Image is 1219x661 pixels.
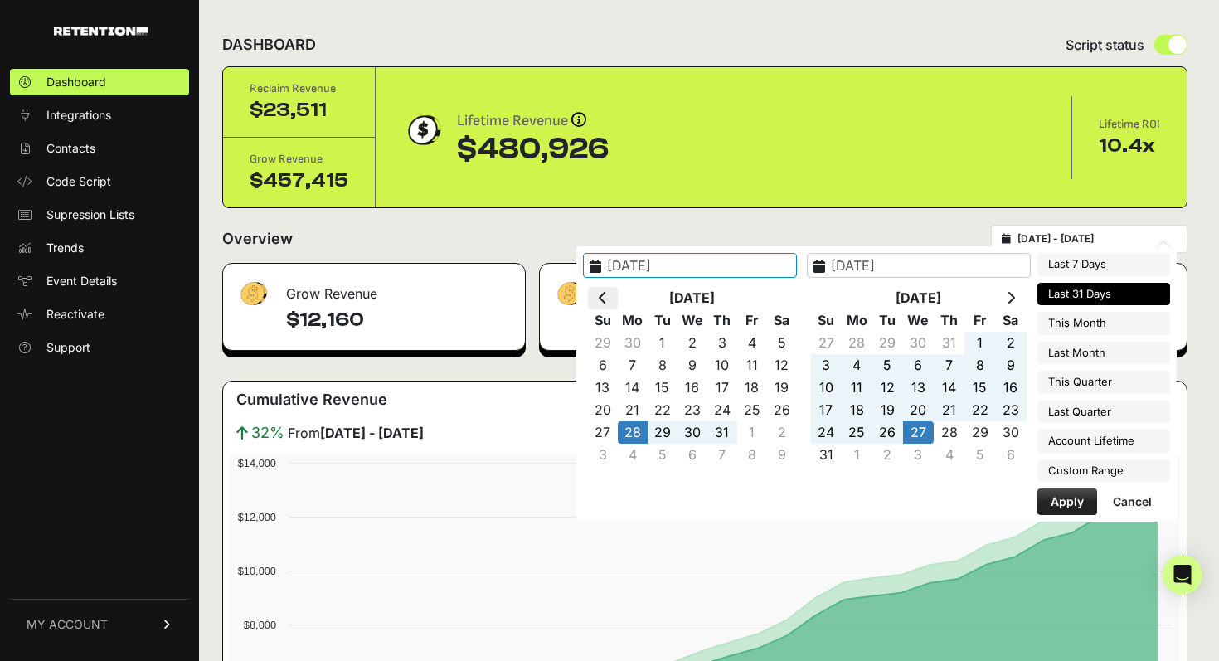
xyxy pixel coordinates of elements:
[995,444,1026,466] td: 6
[648,421,677,444] td: 29
[1066,35,1144,55] span: Script status
[995,309,1026,332] th: Sa
[588,399,618,421] td: 20
[872,377,903,399] td: 12
[618,444,648,466] td: 4
[618,354,648,377] td: 7
[588,377,618,399] td: 13
[737,377,767,399] td: 18
[934,309,964,332] th: Th
[1037,488,1097,515] button: Apply
[1037,283,1170,306] li: Last 31 Days
[244,619,276,631] text: $8,000
[811,377,842,399] td: 10
[964,444,995,466] td: 5
[767,421,797,444] td: 2
[618,377,648,399] td: 14
[737,354,767,377] td: 11
[10,135,189,162] a: Contacts
[250,168,348,194] div: $457,415
[1037,371,1170,394] li: This Quarter
[618,287,767,309] th: [DATE]
[842,309,872,332] th: Mo
[767,377,797,399] td: 19
[648,399,677,421] td: 22
[995,421,1026,444] td: 30
[872,421,903,444] td: 26
[222,33,316,56] h2: DASHBOARD
[707,421,737,444] td: 31
[842,399,872,421] td: 18
[811,444,842,466] td: 31
[10,268,189,294] a: Event Details
[872,309,903,332] th: Tu
[250,80,348,97] div: Reclaim Revenue
[1037,430,1170,453] li: Account Lifetime
[903,354,934,377] td: 6
[677,399,707,421] td: 23
[767,354,797,377] td: 12
[457,109,609,133] div: Lifetime Revenue
[46,74,106,90] span: Dashboard
[618,332,648,354] td: 30
[10,599,189,649] a: MY ACCOUNT
[1099,116,1160,133] div: Lifetime ROI
[1037,253,1170,276] li: Last 7 Days
[46,107,111,124] span: Integrations
[46,207,134,223] span: Supression Lists
[648,332,677,354] td: 1
[842,332,872,354] td: 28
[872,332,903,354] td: 29
[457,133,609,166] div: $480,926
[677,377,707,399] td: 16
[222,227,293,250] h2: Overview
[842,421,872,444] td: 25
[872,354,903,377] td: 5
[46,339,90,356] span: Support
[934,444,964,466] td: 4
[236,278,270,310] img: fa-dollar-13500eef13a19c4ab2b9ed9ad552e47b0d9fc28b02b83b90ba0e00f96d6372e9.png
[618,309,648,332] th: Mo
[1037,342,1170,365] li: Last Month
[903,377,934,399] td: 13
[1037,459,1170,483] li: Custom Range
[737,421,767,444] td: 1
[737,309,767,332] th: Fr
[811,421,842,444] td: 24
[618,399,648,421] td: 21
[677,332,707,354] td: 2
[995,377,1026,399] td: 16
[707,377,737,399] td: 17
[540,264,857,313] div: Reclaim Revenue
[995,332,1026,354] td: 2
[288,423,424,443] span: From
[964,421,995,444] td: 29
[903,332,934,354] td: 30
[677,309,707,332] th: We
[964,309,995,332] th: Fr
[223,264,525,313] div: Grow Revenue
[842,354,872,377] td: 4
[677,354,707,377] td: 9
[402,109,444,151] img: dollar-coin-05c43ed7efb7bc0c12610022525b4bbbb207c7efeef5aecc26f025e68dcafac9.png
[588,309,618,332] th: Su
[10,202,189,228] a: Supression Lists
[10,168,189,195] a: Code Script
[10,235,189,261] a: Trends
[46,273,117,289] span: Event Details
[46,173,111,190] span: Code Script
[1163,555,1202,595] div: Open Intercom Messenger
[553,278,586,310] img: fa-dollar-13500eef13a19c4ab2b9ed9ad552e47b0d9fc28b02b83b90ba0e00f96d6372e9.png
[27,616,108,633] span: MY ACCOUNT
[737,399,767,421] td: 25
[964,377,995,399] td: 15
[872,444,903,466] td: 2
[10,102,189,129] a: Integrations
[707,354,737,377] td: 10
[737,332,767,354] td: 4
[236,388,387,411] h3: Cumulative Revenue
[707,332,737,354] td: 3
[238,565,276,577] text: $10,000
[811,309,842,332] th: Su
[811,354,842,377] td: 3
